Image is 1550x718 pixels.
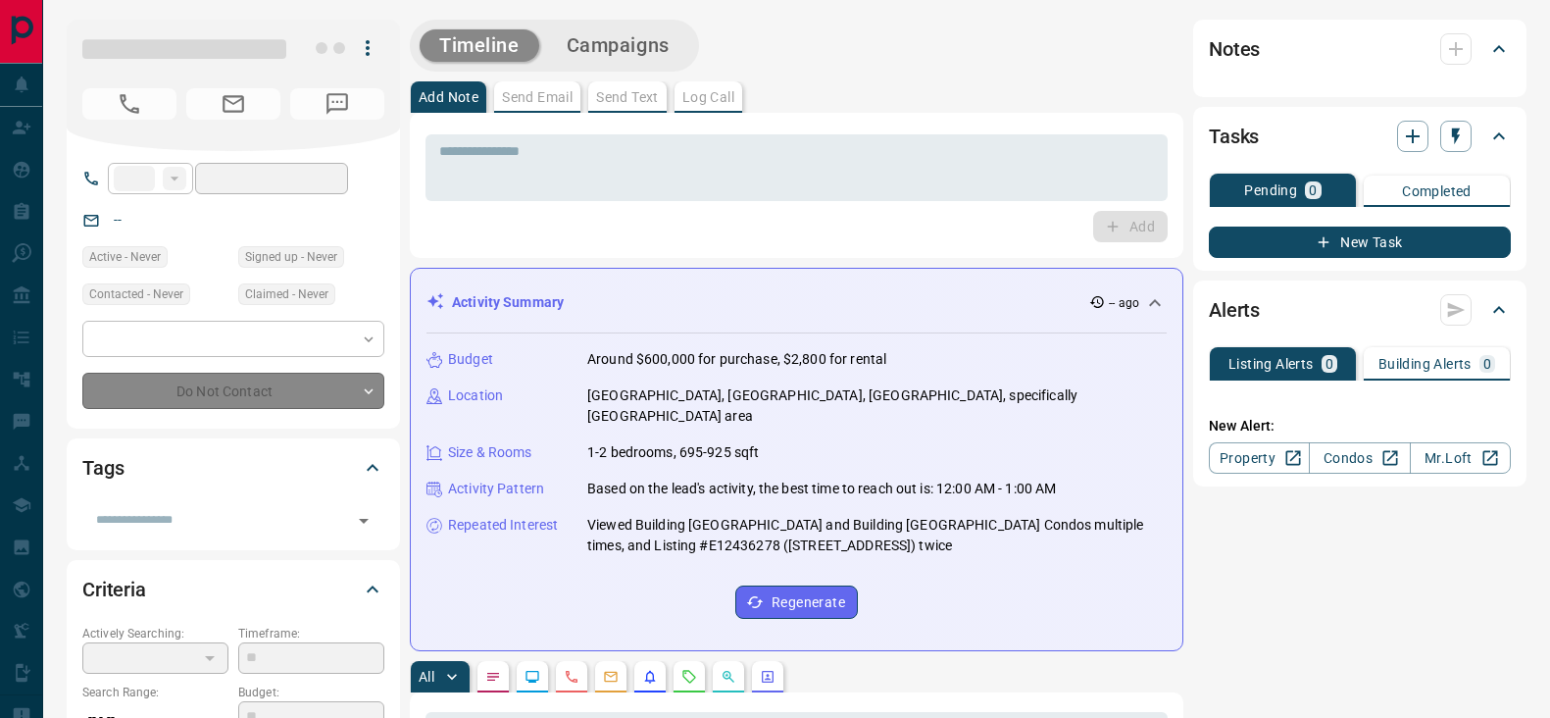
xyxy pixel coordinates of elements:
button: Campaigns [547,29,689,62]
button: Open [350,507,377,535]
h2: Tags [82,452,124,484]
a: Mr.Loft [1410,442,1511,474]
p: Actively Searching: [82,625,228,642]
p: Around $600,000 for purchase, $2,800 for rental [587,349,886,370]
div: Do Not Contact [82,373,384,409]
h2: Notes [1209,33,1260,65]
div: Tags [82,444,384,491]
button: New Task [1209,227,1511,258]
span: No Number [82,88,176,120]
p: Add Note [419,90,478,104]
p: -- ago [1109,294,1139,312]
span: No Email [186,88,280,120]
p: Listing Alerts [1228,357,1314,371]
a: Condos [1309,442,1410,474]
p: 0 [1309,183,1317,197]
span: Active - Never [89,247,161,267]
svg: Emails [603,669,619,685]
a: -- [114,212,122,228]
p: [GEOGRAPHIC_DATA], [GEOGRAPHIC_DATA], [GEOGRAPHIC_DATA], specifically [GEOGRAPHIC_DATA] area [587,385,1167,427]
p: Repeated Interest [448,515,558,536]
p: Completed [1402,184,1472,198]
p: Building Alerts [1378,357,1472,371]
svg: Calls [564,669,579,685]
span: Signed up - Never [245,247,337,267]
div: Tasks [1209,113,1511,160]
p: Activity Summary [452,292,564,313]
p: New Alert: [1209,416,1511,436]
p: 1-2 bedrooms, 695-925 sqft [587,442,759,463]
div: Activity Summary-- ago [426,284,1167,321]
span: No Number [290,88,384,120]
p: Pending [1244,183,1297,197]
span: Claimed - Never [245,284,328,304]
p: All [419,670,434,684]
p: Budget: [238,684,384,701]
p: 0 [1483,357,1491,371]
span: Contacted - Never [89,284,183,304]
svg: Agent Actions [760,669,775,685]
svg: Requests [681,669,697,685]
div: Criteria [82,566,384,613]
div: Notes [1209,26,1511,73]
svg: Listing Alerts [642,669,658,685]
div: Alerts [1209,286,1511,333]
svg: Lead Browsing Activity [525,669,540,685]
h2: Alerts [1209,294,1260,326]
p: Activity Pattern [448,479,544,499]
p: Search Range: [82,684,228,701]
p: Budget [448,349,493,370]
a: Property [1209,442,1310,474]
button: Regenerate [735,586,858,619]
p: Location [448,385,503,406]
p: Viewed Building [GEOGRAPHIC_DATA] and Building [GEOGRAPHIC_DATA] Condos multiple times, and Listi... [587,515,1167,556]
h2: Tasks [1209,121,1259,152]
button: Timeline [420,29,539,62]
svg: Notes [485,669,501,685]
p: 0 [1325,357,1333,371]
p: Size & Rooms [448,442,532,463]
p: Timeframe: [238,625,384,642]
svg: Opportunities [721,669,736,685]
p: Based on the lead's activity, the best time to reach out is: 12:00 AM - 1:00 AM [587,479,1056,499]
h2: Criteria [82,574,146,605]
